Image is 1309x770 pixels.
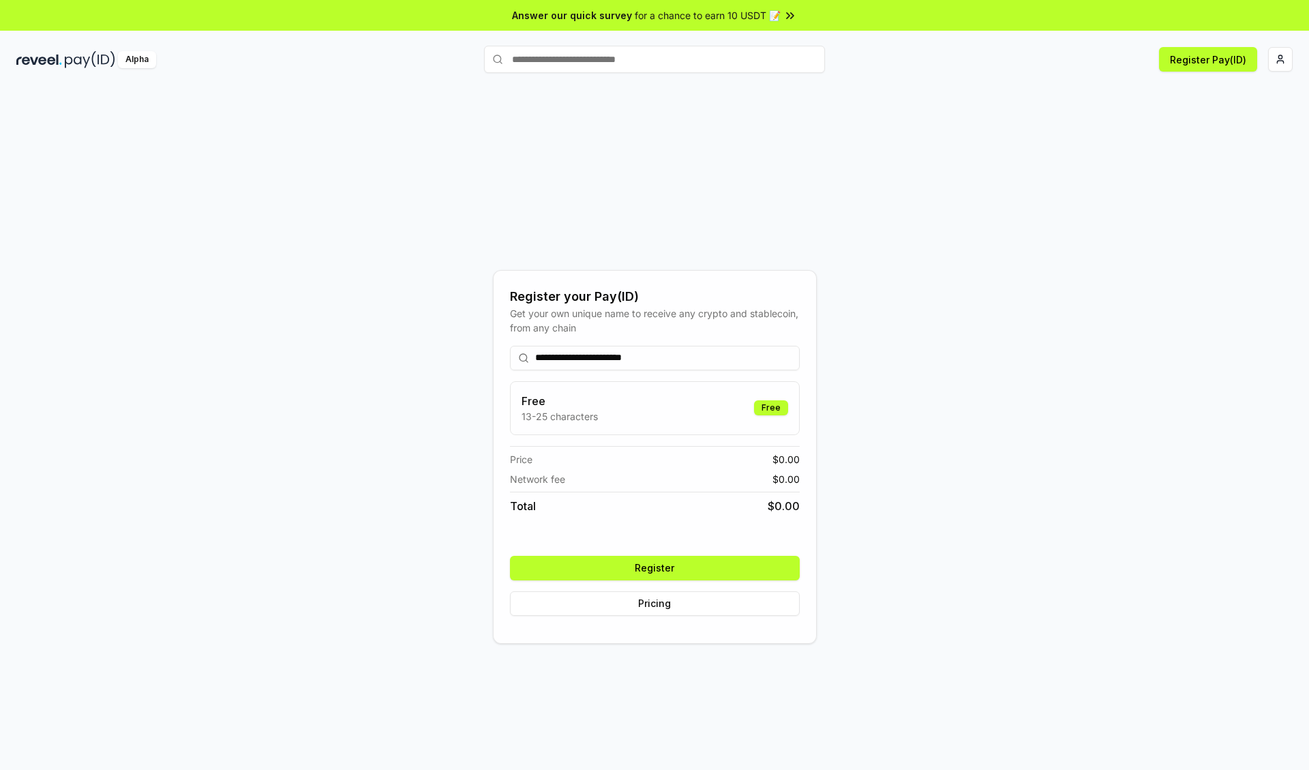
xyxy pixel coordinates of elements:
[510,591,800,616] button: Pricing
[522,393,598,409] h3: Free
[1159,47,1257,72] button: Register Pay(ID)
[772,472,800,486] span: $ 0.00
[512,8,632,23] span: Answer our quick survey
[510,498,536,514] span: Total
[510,556,800,580] button: Register
[118,51,156,68] div: Alpha
[510,306,800,335] div: Get your own unique name to receive any crypto and stablecoin, from any chain
[510,452,532,467] span: Price
[65,51,115,68] img: pay_id
[754,400,788,415] div: Free
[635,8,781,23] span: for a chance to earn 10 USDT 📝
[510,287,800,306] div: Register your Pay(ID)
[522,409,598,424] p: 13-25 characters
[772,452,800,467] span: $ 0.00
[510,472,565,486] span: Network fee
[768,498,800,514] span: $ 0.00
[16,51,62,68] img: reveel_dark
